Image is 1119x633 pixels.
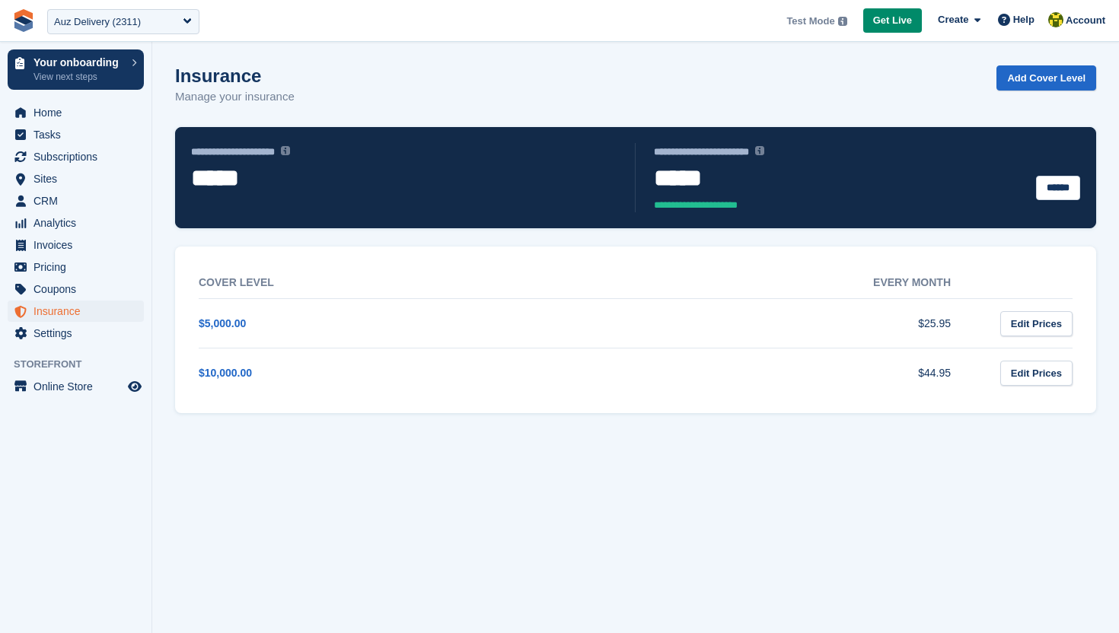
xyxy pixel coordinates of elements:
span: Pricing [33,256,125,278]
img: stora-icon-8386f47178a22dfd0bd8f6a31ec36ba5ce8667c1dd55bd0f319d3a0aa187defe.svg [12,9,35,32]
a: Edit Prices [1000,311,1073,336]
h1: Insurance [175,65,295,86]
span: Analytics [33,212,125,234]
span: Sites [33,168,125,189]
a: menu [8,278,144,300]
th: Every month [590,267,981,299]
span: Storefront [14,357,151,372]
span: CRM [33,190,125,212]
a: $10,000.00 [199,367,252,379]
a: menu [8,102,144,123]
th: Cover Level [199,267,590,299]
a: menu [8,146,144,167]
a: menu [8,212,144,234]
a: menu [8,168,144,189]
a: Add Cover Level [996,65,1096,91]
span: Help [1013,12,1035,27]
span: Subscriptions [33,146,125,167]
a: menu [8,234,144,256]
a: menu [8,323,144,344]
div: Auz Delivery (2311) [54,14,141,30]
p: View next steps [33,70,124,84]
span: Account [1066,13,1105,28]
span: Settings [33,323,125,344]
a: Get Live [863,8,922,33]
img: icon-info-grey-7440780725fd019a000dd9b08b2336e03edf1995a4989e88bcd33f0948082b44.svg [755,146,764,155]
img: icon-info-grey-7440780725fd019a000dd9b08b2336e03edf1995a4989e88bcd33f0948082b44.svg [281,146,290,155]
img: Rob Sweeney [1048,12,1063,27]
img: icon-info-grey-7440780725fd019a000dd9b08b2336e03edf1995a4989e88bcd33f0948082b44.svg [838,17,847,26]
span: Create [938,12,968,27]
a: $5,000.00 [199,317,246,329]
p: Your onboarding [33,57,124,68]
p: Manage your insurance [175,88,295,106]
a: Your onboarding View next steps [8,49,144,90]
a: menu [8,256,144,278]
a: Edit Prices [1000,361,1073,386]
span: Insurance [33,301,125,322]
span: Test Mode [786,14,834,29]
span: Invoices [33,234,125,256]
span: Coupons [33,278,125,300]
td: $44.95 [590,348,981,398]
a: menu [8,301,144,322]
a: Preview store [126,377,144,396]
a: menu [8,190,144,212]
a: menu [8,124,144,145]
span: Tasks [33,124,125,145]
span: Get Live [873,13,912,28]
span: Home [33,102,125,123]
span: Online Store [33,376,125,397]
td: $25.95 [590,299,981,348]
a: menu [8,376,144,397]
